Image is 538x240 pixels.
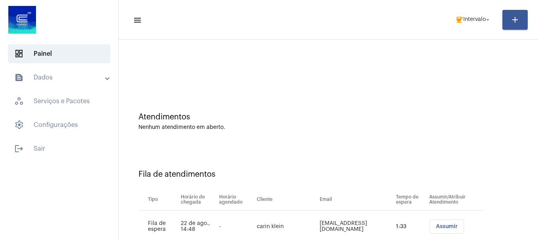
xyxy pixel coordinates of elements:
mat-icon: sidenav icon [133,15,141,25]
mat-icon: coffee [455,16,463,24]
span: sidenav icon [14,49,24,59]
mat-panel-title: Dados [14,73,106,82]
th: Email [318,189,394,211]
th: Horário de chegada [179,189,217,211]
mat-icon: sidenav icon [14,144,24,153]
th: Tipo [138,189,179,211]
div: Fila de atendimentos [138,170,518,179]
button: Assumir [430,219,464,234]
button: Intervalo [451,12,496,28]
mat-expansion-panel-header: sidenav iconDados [5,68,118,87]
span: sidenav icon [14,120,24,130]
mat-icon: arrow_drop_down [484,16,491,23]
span: sidenav icon [14,96,24,106]
th: Assumir/Atribuir Atendimento [427,189,483,211]
th: Tempo de espera [394,189,427,211]
th: Horário agendado [217,189,255,211]
span: Configurações [8,115,110,134]
mat-icon: add [510,15,520,25]
mat-chip-list: selection [429,219,483,234]
span: Intervalo [463,17,486,23]
div: Atendimentos [138,113,518,121]
th: Cliente [255,189,318,211]
span: Painel [8,44,110,63]
div: Nenhum atendimento em aberto. [138,125,518,130]
img: d4669ae0-8c07-2337-4f67-34b0df7f5ae4.jpeg [6,4,38,36]
span: Sair [8,139,110,158]
mat-icon: sidenav icon [14,73,24,82]
span: Serviços e Pacotes [8,92,110,111]
span: Assumir [436,224,458,229]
